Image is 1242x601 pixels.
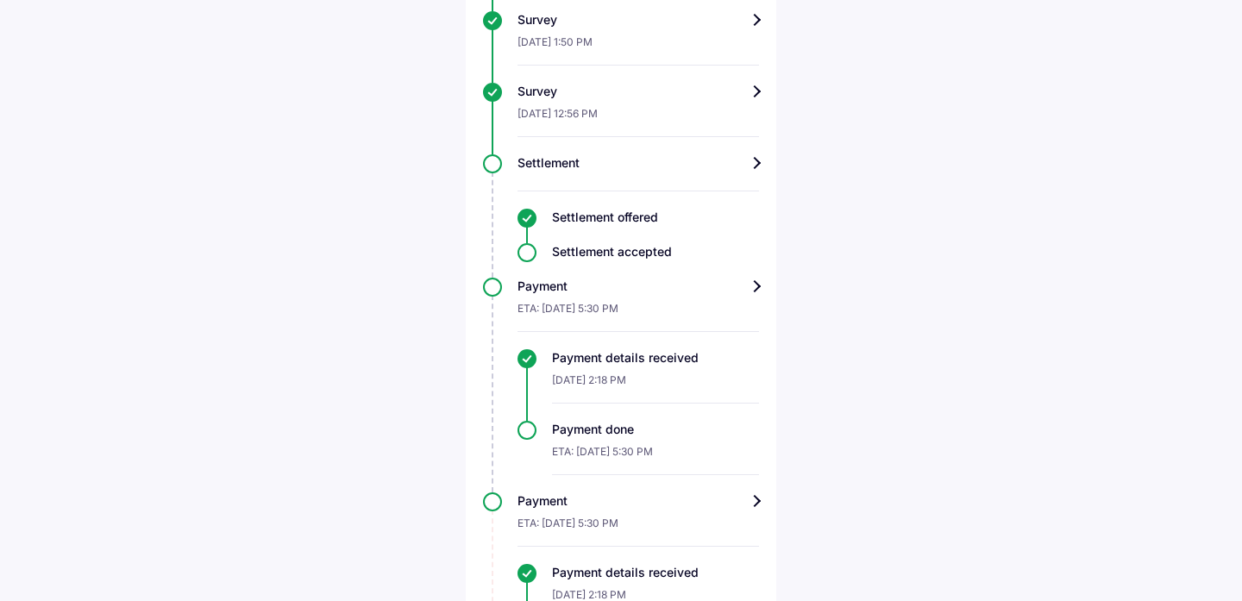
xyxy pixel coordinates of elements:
div: Payment [517,278,759,295]
div: [DATE] 1:50 PM [517,28,759,66]
div: [DATE] 2:18 PM [552,366,759,404]
div: Survey [517,11,759,28]
div: ETA: [DATE] 5:30 PM [517,295,759,332]
div: Payment done [552,421,759,438]
div: Payment details received [552,349,759,366]
div: Settlement offered [552,209,759,226]
div: [DATE] 12:56 PM [517,100,759,137]
div: Payment details received [552,564,759,581]
div: ETA: [DATE] 5:30 PM [517,510,759,547]
div: Settlement accepted [552,243,759,260]
div: ETA: [DATE] 5:30 PM [552,438,759,475]
div: Survey [517,83,759,100]
div: Settlement [517,154,759,172]
div: Payment [517,492,759,510]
